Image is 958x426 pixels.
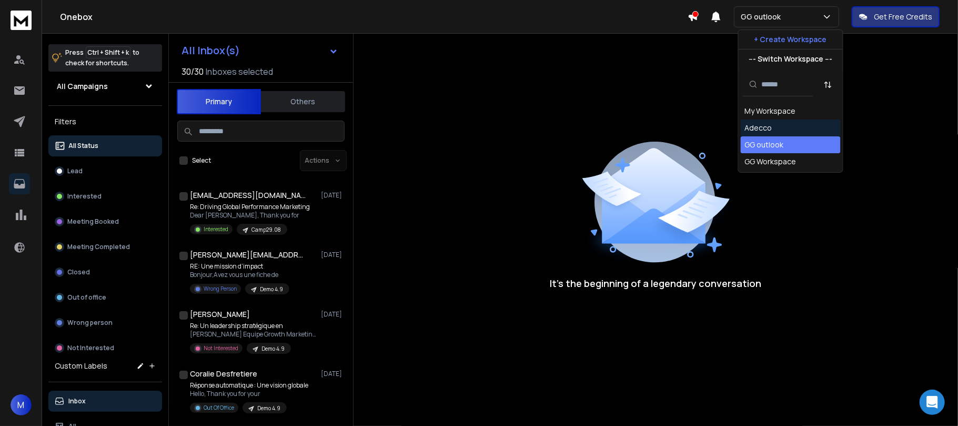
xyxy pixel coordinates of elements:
[745,156,796,167] div: GG Workspace
[67,217,119,226] p: Meeting Booked
[257,404,280,412] p: Demo 4.9
[741,12,785,22] p: GG outlook
[48,262,162,283] button: Closed
[67,293,106,302] p: Out of office
[251,226,281,234] p: Camp29.08
[818,74,839,95] button: Sort by Sort A-Z
[321,191,345,200] p: [DATE]
[11,11,32,30] img: logo
[192,156,211,165] label: Select
[48,135,162,156] button: All Status
[206,65,273,78] h3: Inboxes selected
[60,11,688,23] h1: Onebox
[177,89,261,114] button: Primary
[190,381,308,390] p: Réponse automatique : Une vision globale
[874,12,932,22] p: Get Free Credits
[754,34,827,45] p: + Create Workspace
[190,190,306,201] h1: [EMAIL_ADDRESS][DOMAIN_NAME]
[260,285,283,293] p: Demo 4.9
[11,394,32,415] button: M
[190,203,310,211] p: Re: Driving Global Performance Marketing
[190,250,306,260] h1: [PERSON_NAME][EMAIL_ADDRESS][DOMAIN_NAME]
[65,47,139,68] p: Press to check for shortcuts.
[190,322,316,330] p: Re: Un leadership stratégique en
[181,65,204,78] span: 30 / 30
[749,54,832,64] p: --- Switch Workspace ---
[48,391,162,412] button: Inbox
[745,123,772,133] div: Adecco
[920,390,945,415] div: Open Intercom Messenger
[48,76,162,97] button: All Campaigns
[48,287,162,308] button: Out of office
[321,251,345,259] p: [DATE]
[261,90,345,113] button: Others
[67,192,102,201] p: Interested
[57,81,108,92] h1: All Campaigns
[190,390,308,398] p: Hello, Thank you for your
[204,404,234,412] p: Out Of Office
[67,167,83,175] p: Lead
[204,225,228,233] p: Interested
[181,45,240,56] h1: All Inbox(s)
[190,262,289,271] p: RE: Une mission d’impact
[204,285,237,293] p: Wrong Person
[48,312,162,333] button: Wrong person
[190,369,257,379] h1: Coralie Desfretiere
[739,30,843,49] button: + Create Workspace
[86,46,130,58] span: Ctrl + Shift + k
[67,243,130,251] p: Meeting Completed
[48,114,162,129] h3: Filters
[173,40,347,61] button: All Inbox(s)
[745,140,784,150] div: GG outlook
[204,344,238,352] p: Not Interested
[48,338,162,359] button: Not Interested
[190,309,250,320] h1: [PERSON_NAME]
[190,271,289,279] p: Bonjour,Avez vous une fiche de
[745,106,796,116] div: My Workspace
[852,6,940,27] button: Get Free Credits
[67,344,114,352] p: Not Interested
[48,236,162,257] button: Meeting Completed
[48,211,162,232] button: Meeting Booked
[55,361,107,371] h3: Custom Labels
[68,142,98,150] p: All Status
[321,370,345,378] p: [DATE]
[67,268,90,276] p: Closed
[321,310,345,319] p: [DATE]
[190,330,316,339] p: [PERSON_NAME] Equipe Growth Marketing, Je vous
[48,186,162,207] button: Interested
[48,161,162,182] button: Lead
[261,345,285,353] p: Demo 4.9
[190,211,310,220] p: Dear [PERSON_NAME], Thank you for
[67,319,113,327] p: Wrong person
[550,276,762,291] p: It’s the beginning of a legendary conversation
[68,397,86,405] p: Inbox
